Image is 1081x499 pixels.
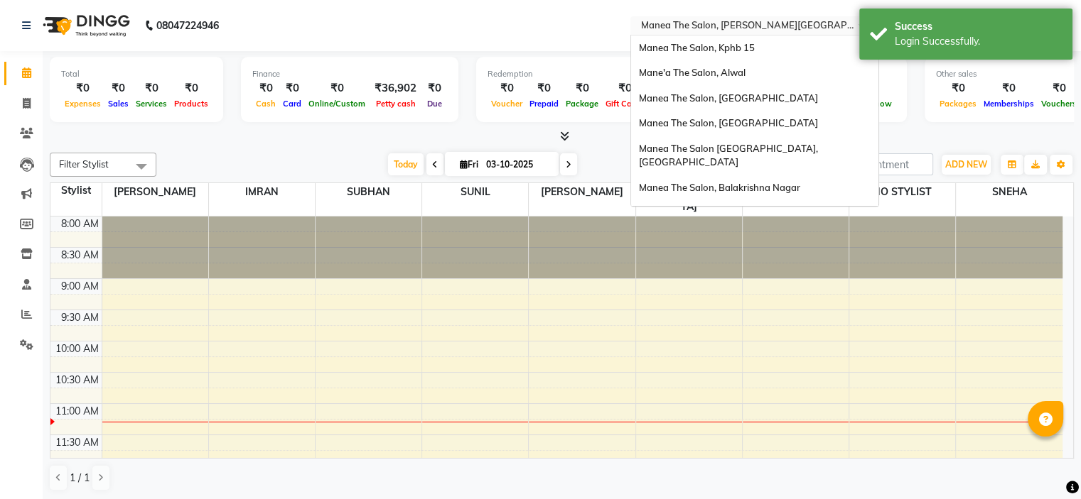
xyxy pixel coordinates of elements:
[456,159,482,170] span: Fri
[849,183,955,201] span: NO STYLIST
[422,80,447,97] div: ₹0
[980,99,1038,109] span: Memberships
[945,159,987,170] span: ADD NEW
[252,80,279,97] div: ₹0
[529,183,635,201] span: [PERSON_NAME]
[104,80,132,97] div: ₹0
[638,182,800,193] span: Manea The Salon, Balakrishna Nagar
[372,99,419,109] span: Petty cash
[279,80,305,97] div: ₹0
[58,279,102,294] div: 9:00 AM
[956,183,1063,201] span: SNEHA
[252,68,447,80] div: Finance
[424,99,446,109] span: Due
[171,99,212,109] span: Products
[53,435,102,450] div: 11:30 AM
[488,80,526,97] div: ₹0
[132,80,171,97] div: ₹0
[58,310,102,325] div: 9:30 AM
[638,117,817,128] span: Manea The Salon, [GEOGRAPHIC_DATA]
[50,183,102,198] div: Stylist
[104,99,132,109] span: Sales
[70,471,90,486] span: 1 / 1
[53,341,102,356] div: 10:00 AM
[526,80,562,97] div: ₹0
[980,80,1038,97] div: ₹0
[316,183,421,201] span: SUBHAN
[58,248,102,263] div: 8:30 AM
[58,216,102,231] div: 8:00 AM
[638,67,745,78] span: Mane'a The Salon, Alwal
[488,99,526,109] span: Voucher
[895,34,1062,49] div: Login Successfully.
[1038,99,1080,109] span: Vouchers
[562,99,602,109] span: Package
[36,6,134,45] img: logo
[61,68,212,80] div: Total
[488,68,679,80] div: Redemption
[156,6,219,45] b: 08047224946
[59,158,109,170] span: Filter Stylist
[422,183,528,201] span: SUNIL
[942,155,991,175] button: ADD NEW
[61,80,104,97] div: ₹0
[305,80,369,97] div: ₹0
[132,99,171,109] span: Services
[482,154,553,175] input: 2025-10-03
[388,153,424,175] span: Today
[936,80,980,97] div: ₹0
[171,80,212,97] div: ₹0
[630,35,879,207] ng-dropdown-panel: Options list
[305,99,369,109] span: Online/Custom
[638,42,754,53] span: Manea The Salon, Kphb 15
[602,80,647,97] div: ₹0
[936,99,980,109] span: Packages
[53,404,102,419] div: 11:00 AM
[1038,80,1080,97] div: ₹0
[102,183,208,201] span: [PERSON_NAME]
[562,80,602,97] div: ₹0
[526,99,562,109] span: Prepaid
[61,99,104,109] span: Expenses
[209,183,315,201] span: IMRAN
[369,80,422,97] div: ₹36,902
[53,373,102,388] div: 10:30 AM
[895,19,1062,34] div: Success
[638,143,819,168] span: Manea The Salon [GEOGRAPHIC_DATA], [GEOGRAPHIC_DATA]
[252,99,279,109] span: Cash
[638,92,817,104] span: Manea The Salon, [GEOGRAPHIC_DATA]
[602,99,647,109] span: Gift Cards
[279,99,305,109] span: Card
